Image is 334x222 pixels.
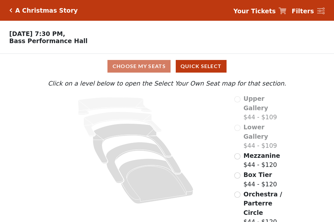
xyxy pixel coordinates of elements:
[243,191,282,216] span: Orchestra / Parterre Circle
[243,123,288,150] label: $44 - $109
[243,151,280,169] label: $44 - $120
[292,6,325,16] a: Filters
[78,97,152,115] path: Upper Gallery - Seats Available: 0
[233,6,286,16] a: Your Tickets
[243,123,268,140] span: Lower Gallery
[9,8,12,13] a: Click here to go back to filters
[243,94,288,122] label: $44 - $109
[243,171,272,178] span: Box Tier
[233,7,276,15] strong: Your Tickets
[243,95,268,111] span: Upper Gallery
[15,7,78,14] h5: A Christmas Story
[243,170,277,189] label: $44 - $120
[46,79,288,88] p: Click on a level below to open the Select Your Own Seat map for that section.
[292,7,314,15] strong: Filters
[84,112,162,136] path: Lower Gallery - Seats Available: 0
[119,159,194,204] path: Orchestra / Parterre Circle - Seats Available: 241
[176,60,227,73] button: Quick Select
[243,152,280,159] span: Mezzanine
